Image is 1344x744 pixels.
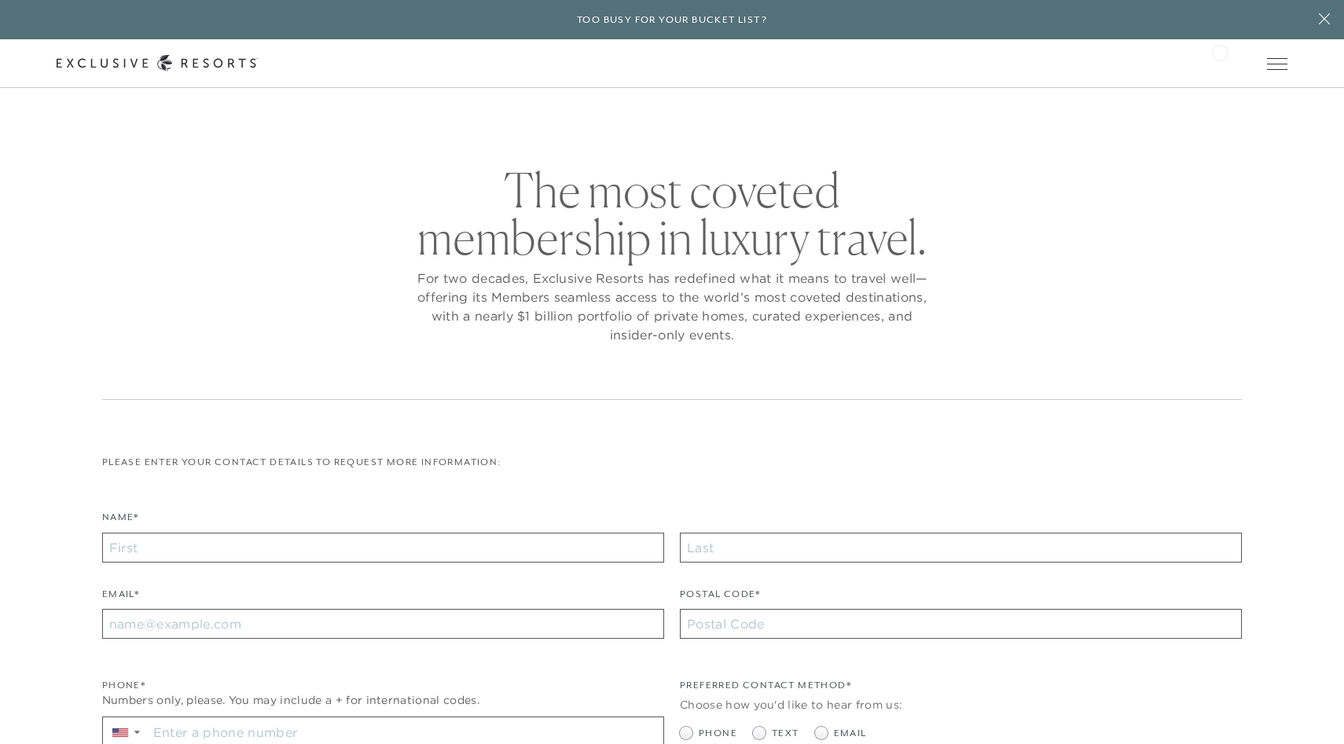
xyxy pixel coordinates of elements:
label: Postal Code* [680,587,761,610]
input: Last [680,533,1242,563]
h2: The most coveted membership in luxury travel. [413,167,931,261]
h6: Too busy for your bucket list? [577,13,767,27]
label: Email* [102,587,139,610]
p: Please enter your contact details to request more information: [102,455,1242,470]
div: Choose how you'd like to hear from us: [680,697,1242,713]
div: Phone* [102,678,664,693]
label: Name* [102,510,139,533]
p: For two decades, Exclusive Resorts has redefined what it means to travel well—offering its Member... [413,269,931,344]
span: Email [834,726,867,741]
legend: Preferred Contact Method* [680,678,851,701]
div: Numbers only, please. You may include a + for international codes. [102,692,664,709]
input: name@example.com [102,609,664,639]
input: Postal Code [680,609,1242,639]
input: First [102,533,664,563]
span: ▼ [132,728,142,737]
span: Phone [699,726,737,741]
button: Open navigation [1267,58,1287,69]
span: Text [772,726,799,741]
